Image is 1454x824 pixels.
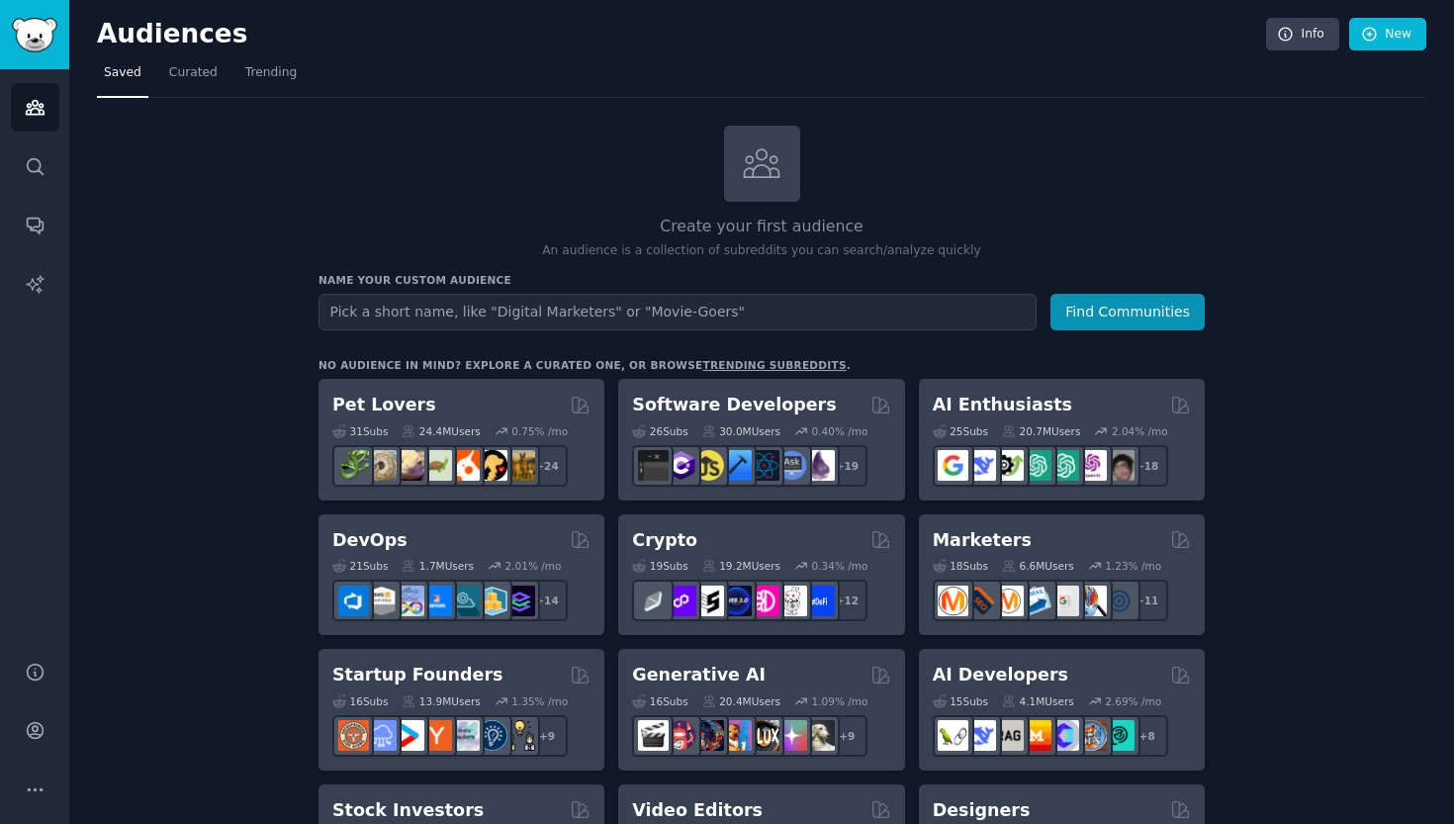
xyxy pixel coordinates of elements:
[938,450,968,481] img: GoogleGeminiAI
[338,586,369,616] img: azuredevops
[933,393,1072,417] h2: AI Enthusiasts
[504,450,535,481] img: dogbreed
[938,720,968,751] img: LangChain
[477,450,507,481] img: PetAdvice
[965,586,996,616] img: bigseo
[338,450,369,481] img: herpetology
[402,559,474,573] div: 1.7M Users
[693,586,724,616] img: ethstaker
[1002,694,1074,708] div: 4.1M Users
[104,64,141,82] span: Saved
[1104,450,1135,481] img: ArtificalIntelligence
[826,580,867,621] div: + 12
[804,720,835,751] img: DreamBooth
[526,580,568,621] div: + 14
[933,694,988,708] div: 15 Sub s
[332,663,502,687] h2: Startup Founders
[449,586,480,616] img: platformengineering
[477,720,507,751] img: Entrepreneurship
[804,450,835,481] img: elixir
[338,720,369,751] img: EntrepreneurRideAlong
[1266,18,1339,51] a: Info
[638,720,669,751] img: aivideo
[1127,580,1168,621] div: + 11
[169,64,218,82] span: Curated
[632,424,687,438] div: 26 Sub s
[702,694,780,708] div: 20.4M Users
[394,720,424,751] img: startup
[812,694,868,708] div: 1.09 % /mo
[993,720,1024,751] img: Rag
[826,445,867,487] div: + 19
[1076,586,1107,616] img: MarketingResearch
[504,586,535,616] img: PlatformEngineers
[721,450,752,481] img: iOSProgramming
[1021,450,1051,481] img: chatgpt_promptDesign
[332,694,388,708] div: 16 Sub s
[449,720,480,751] img: indiehackers
[776,450,807,481] img: AskComputerScience
[366,586,397,616] img: AWS_Certified_Experts
[245,64,297,82] span: Trending
[1048,586,1079,616] img: googleads
[97,19,1266,50] h2: Audiences
[632,393,836,417] h2: Software Developers
[12,18,57,52] img: GummySearch logo
[933,424,988,438] div: 25 Sub s
[366,450,397,481] img: ballpython
[993,450,1024,481] img: AItoolsCatalog
[526,445,568,487] div: + 24
[666,720,696,751] img: dalle2
[477,586,507,616] img: aws_cdk
[511,424,568,438] div: 0.75 % /mo
[804,586,835,616] img: defi_
[504,720,535,751] img: growmybusiness
[402,424,480,438] div: 24.4M Users
[421,450,452,481] img: turtle
[702,359,846,371] a: trending subreddits
[776,586,807,616] img: CryptoNews
[1048,720,1079,751] img: OpenSourceAI
[721,586,752,616] img: web3
[965,450,996,481] img: DeepSeek
[702,424,780,438] div: 30.0M Users
[632,663,766,687] h2: Generative AI
[632,559,687,573] div: 19 Sub s
[1105,694,1161,708] div: 2.69 % /mo
[693,450,724,481] img: learnjavascript
[933,663,1068,687] h2: AI Developers
[693,720,724,751] img: deepdream
[421,586,452,616] img: DevOpsLinks
[332,559,388,573] div: 21 Sub s
[505,559,562,573] div: 2.01 % /mo
[97,57,148,98] a: Saved
[632,798,763,823] h2: Video Editors
[1050,294,1205,330] button: Find Communities
[318,215,1205,239] h2: Create your first audience
[749,450,779,481] img: reactnative
[1048,450,1079,481] img: chatgpt_prompts_
[1127,445,1168,487] div: + 18
[1076,720,1107,751] img: llmops
[238,57,304,98] a: Trending
[933,528,1032,553] h2: Marketers
[666,586,696,616] img: 0xPolygon
[332,424,388,438] div: 31 Sub s
[933,559,988,573] div: 18 Sub s
[332,528,408,553] h2: DevOps
[394,586,424,616] img: Docker_DevOps
[366,720,397,751] img: SaaS
[318,294,1037,330] input: Pick a short name, like "Digital Marketers" or "Movie-Goers"
[1021,720,1051,751] img: MistralAI
[965,720,996,751] img: DeepSeek
[421,720,452,751] img: ycombinator
[1076,450,1107,481] img: OpenAIDev
[1002,424,1080,438] div: 20.7M Users
[826,715,867,757] div: + 9
[666,450,696,481] img: csharp
[702,559,780,573] div: 19.2M Users
[318,358,851,372] div: No audience in mind? Explore a curated one, or browse .
[402,694,480,708] div: 13.9M Users
[938,586,968,616] img: content_marketing
[318,273,1205,287] h3: Name your custom audience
